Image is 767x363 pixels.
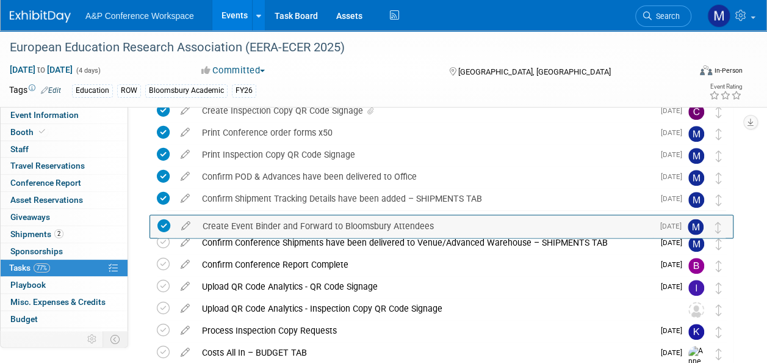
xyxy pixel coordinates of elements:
[707,4,730,28] img: Matt Hambridge
[716,238,722,250] i: Move task
[688,324,704,340] img: Kate Hunneyball
[175,347,196,358] a: edit
[716,326,722,338] i: Move task
[10,10,71,23] img: ExhibitDay
[652,12,680,21] span: Search
[10,161,85,170] span: Travel Reservations
[636,64,743,82] div: Event Format
[10,127,48,137] span: Booth
[688,236,704,252] img: Matt Hambridge
[716,128,722,140] i: Move task
[1,141,128,158] a: Staff
[10,212,50,222] span: Giveaways
[175,127,196,138] a: edit
[661,282,688,291] span: [DATE]
[196,100,654,121] div: Create Inspection Copy QR Code Signage
[175,171,196,182] a: edit
[196,276,654,297] div: Upload QR Code Analytics - QR Code Signage
[1,192,128,208] a: Asset Reservations
[196,166,654,187] div: Confirm POD & Advances have been delivered to Office
[1,328,128,345] a: ROI, Objectives & ROO
[41,86,61,95] a: Edit
[1,277,128,293] a: Playbook
[10,280,46,290] span: Playbook
[661,238,688,247] span: [DATE]
[661,106,688,115] span: [DATE]
[10,331,92,341] span: ROI, Objectives & ROO
[196,144,654,165] div: Print Inspection Copy QR Code Signage
[1,226,128,243] a: Shipments2
[661,150,688,159] span: [DATE]
[709,84,742,90] div: Event Rating
[1,243,128,260] a: Sponsorships
[1,124,128,141] a: Booth
[72,84,113,97] div: Education
[661,194,688,203] span: [DATE]
[1,311,128,328] a: Budget
[10,195,83,205] span: Asset Reservations
[10,178,81,188] span: Conference Report
[10,297,106,307] span: Misc. Expenses & Credits
[716,172,722,184] i: Move task
[196,122,654,143] div: Print Conference order forms x50
[1,158,128,174] a: Travel Reservations
[1,175,128,191] a: Conference Report
[196,188,654,209] div: Confirm Shipment Tracking Details have been added – SHIPMENTS TAB
[714,66,743,75] div: In-Person
[688,192,704,208] img: Matt Hambridge
[716,260,722,272] i: Move task
[688,258,704,274] img: Ben Piggott
[103,331,128,347] td: Toggle Event Tabs
[196,320,654,341] div: Process Inspection Copy Requests
[716,348,722,360] i: Move task
[196,298,664,319] div: Upload QR Code Analytics - Inspection Copy QR Code Signage
[196,342,654,363] div: Costs All In – BUDGET TAB
[175,259,196,270] a: edit
[716,282,722,294] i: Move task
[196,254,654,275] div: Confirm Conference Report Complete
[145,84,228,97] div: Bloomsbury Academic
[700,65,712,75] img: Format-Inperson.png
[197,64,270,77] button: Committed
[1,294,128,310] a: Misc. Expenses & Credits
[10,246,63,256] span: Sponsorships
[175,220,196,231] a: edit
[635,5,691,27] a: Search
[688,280,704,296] img: Ira Sumarno
[1,107,128,123] a: Event Information
[175,325,196,336] a: edit
[688,302,704,318] img: Unassigned
[175,281,196,292] a: edit
[661,348,688,357] span: [DATE]
[10,110,79,120] span: Event Information
[661,172,688,181] span: [DATE]
[232,84,256,97] div: FY26
[716,194,722,206] i: Move task
[715,221,721,233] i: Move task
[196,232,654,253] div: Confirm Conference Shipments have been delivered to Venue/Advanced Warehouse – SHIPMENTS TAB
[688,170,704,186] img: Matt Hambridge
[688,219,704,235] img: Matt Hambridge
[175,303,196,314] a: edit
[458,67,611,76] span: [GEOGRAPHIC_DATA], [GEOGRAPHIC_DATA]
[688,104,704,120] img: Christine Ritchlin
[1,260,128,276] a: Tasks77%
[85,11,194,21] span: A&P Conference Workspace
[5,37,680,59] div: European Education Research Association (EERA-ECER 2025)
[39,128,45,135] i: Booth reservation complete
[10,314,38,324] span: Budget
[35,65,47,75] span: to
[175,237,196,248] a: edit
[54,229,63,238] span: 2
[1,209,128,226] a: Giveaways
[117,84,141,97] div: ROW
[34,263,50,273] span: 77%
[75,67,101,75] span: (4 days)
[716,106,722,118] i: Move task
[10,144,29,154] span: Staff
[688,148,704,164] img: Matt Hambridge
[9,84,61,98] td: Tags
[175,149,196,160] a: edit
[175,193,196,204] a: edit
[82,331,103,347] td: Personalize Event Tab Strip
